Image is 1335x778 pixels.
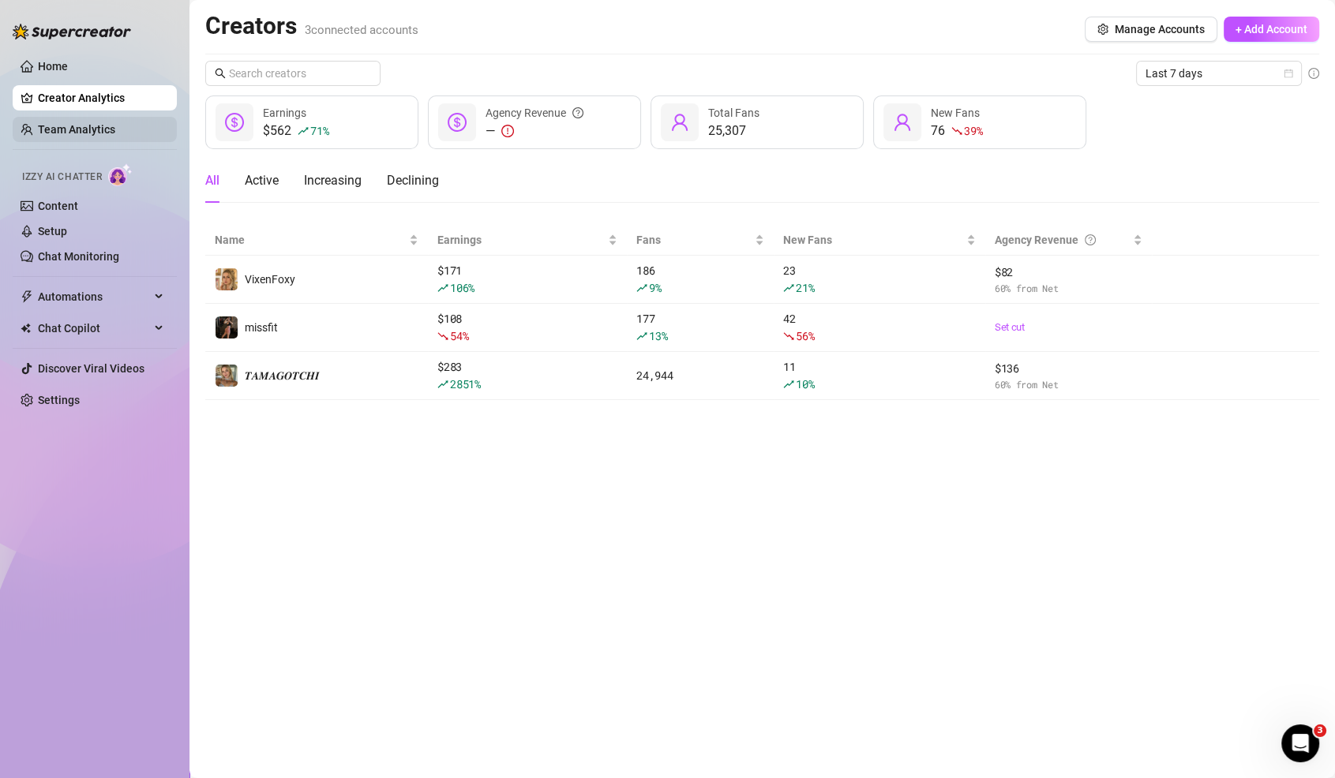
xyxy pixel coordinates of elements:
span: Automations [38,284,150,309]
span: rise [783,282,794,294]
th: New Fans [774,225,985,256]
div: $ 171 [437,262,617,297]
span: 9 % [649,280,661,295]
span: question-circle [1085,231,1096,249]
span: 106 % [450,280,474,295]
span: New Fans [783,231,963,249]
a: Team Analytics [38,123,115,136]
a: Setup [38,225,67,238]
span: search [215,68,226,79]
div: 11 [783,358,976,393]
span: thunderbolt [21,290,33,303]
a: Home [38,60,68,73]
span: Manage Accounts [1115,23,1205,36]
span: 3 connected accounts [305,23,418,37]
span: $ 82 [995,264,1143,281]
div: 23 [783,262,976,297]
div: $ 283 [437,358,617,393]
iframe: Intercom live chat [1281,724,1319,762]
span: 54 % [450,328,468,343]
th: Earnings [428,225,627,256]
span: 60 % from Net [995,281,1143,296]
span: rise [298,125,309,137]
span: Fans [636,231,752,249]
span: 71 % [310,123,328,138]
h2: Creators [205,11,418,41]
span: 13 % [649,328,667,343]
span: dollar-circle [448,113,467,132]
a: Discover Viral Videos [38,362,144,375]
a: Chat Monitoring [38,250,119,263]
span: New Fans [931,107,980,119]
span: rise [636,282,647,294]
span: fall [437,331,448,342]
img: 𝑻𝑨𝑴𝑨𝑮𝑶𝑻𝑪𝑯𝑰 [216,365,238,387]
span: rise [783,379,794,390]
span: Name [215,231,406,249]
span: Total Fans [708,107,759,119]
span: dollar-circle [225,113,244,132]
span: + Add Account [1236,23,1307,36]
div: 76 [931,122,982,140]
span: fall [783,331,794,342]
div: 24,944 [636,367,764,384]
span: Last 7 days [1146,62,1292,85]
span: calendar [1284,69,1293,78]
span: 60 % from Net [995,377,1143,392]
span: 39 % [964,123,982,138]
div: $ 108 [437,310,617,345]
span: Earnings [263,107,306,119]
button: Manage Accounts [1085,17,1217,42]
span: rise [636,331,647,342]
img: AI Chatter [108,163,133,186]
span: fall [951,125,962,137]
div: $562 [263,122,328,140]
span: VixenFoxy [245,273,295,286]
span: info-circle [1308,68,1319,79]
div: — [486,122,583,140]
span: question-circle [572,104,583,122]
span: exclamation-circle [501,125,514,137]
div: Agency Revenue [995,231,1131,249]
span: Chat Copilot [38,316,150,341]
div: Agency Revenue [486,104,583,122]
span: missfit [245,321,278,334]
span: 𝑻𝑨𝑴𝑨𝑮𝑶𝑻𝑪𝑯𝑰 [245,369,320,382]
div: 186 [636,262,764,297]
input: Search creators [229,65,358,82]
span: rise [437,282,448,294]
span: $ 136 [995,360,1143,377]
div: Active [245,171,279,190]
a: Set cut [995,320,1143,335]
span: user [670,113,689,132]
button: + Add Account [1224,17,1319,42]
th: Fans [627,225,774,256]
span: 21 % [796,280,814,295]
span: 56 % [796,328,814,343]
span: 10 % [796,376,814,391]
img: logo-BBDzfeDw.svg [13,24,131,39]
span: 2851 % [450,376,481,391]
img: missfit [216,316,238,339]
div: All [205,171,219,190]
span: user [893,113,912,132]
a: Creator Analytics [38,85,164,110]
div: Declining [387,171,439,190]
img: VixenFoxy [216,268,238,290]
div: 25,307 [708,122,759,140]
span: 3 [1314,724,1326,737]
a: Content [38,200,78,212]
div: Increasing [304,171,362,190]
th: Name [205,225,428,256]
span: rise [437,379,448,390]
span: Earnings [437,231,605,249]
span: setting [1097,24,1108,35]
a: Settings [38,394,80,406]
div: 177 [636,310,764,345]
div: 42 [783,310,976,345]
span: Izzy AI Chatter [22,170,102,185]
img: Chat Copilot [21,323,31,334]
